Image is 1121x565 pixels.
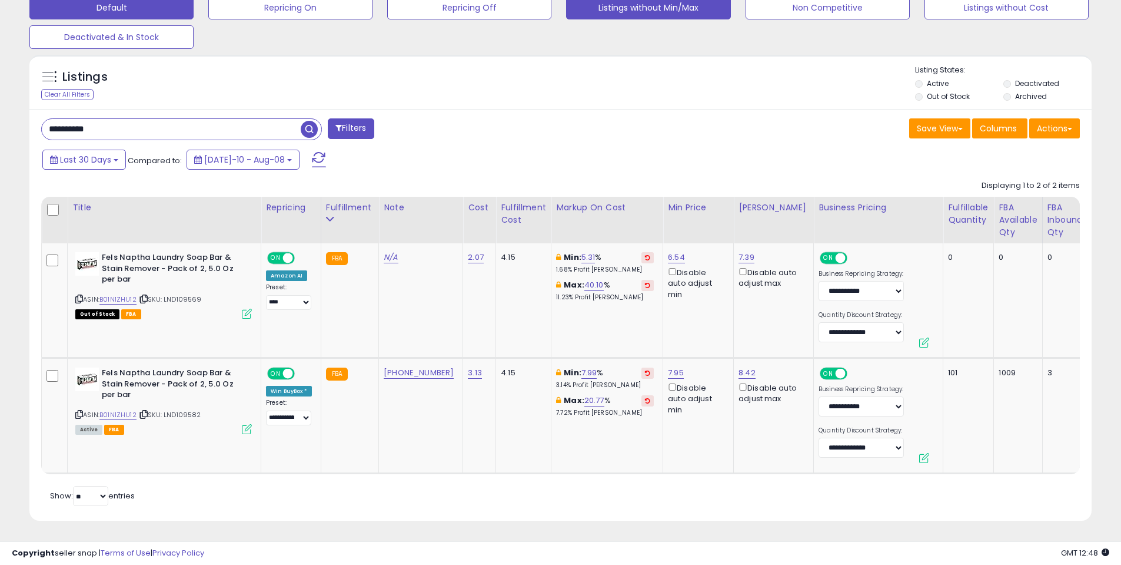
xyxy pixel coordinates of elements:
div: Cost [468,201,491,214]
div: FBA Available Qty [999,201,1037,239]
div: Disable auto adjust min [668,266,724,300]
span: ON [268,253,283,263]
b: Max: [564,279,584,290]
button: Deactivated & In Stock [29,25,194,49]
div: % [556,280,654,302]
a: 7.39 [739,252,754,263]
div: ASIN: [75,368,252,433]
div: 4.15 [501,368,542,378]
button: [DATE]-10 - Aug-08 [187,150,300,170]
div: Win BuyBox * [266,386,312,397]
b: Min: [564,252,581,263]
label: Quantity Discount Strategy: [819,427,904,435]
div: Disable auto adjust max [739,381,804,404]
div: % [556,368,654,389]
div: 0 [999,252,1033,263]
a: B01N1ZHU12 [99,295,137,305]
div: Fulfillable Quantity [948,201,989,226]
a: 7.99 [581,367,597,379]
span: FBA [121,309,141,319]
span: Show: entries [50,490,135,501]
span: All listings currently available for purchase on Amazon [75,425,102,435]
div: Amazon AI [266,270,307,281]
a: 40.10 [584,279,604,291]
span: OFF [293,253,312,263]
div: Disable auto adjust max [739,266,804,289]
button: Actions [1029,118,1080,138]
b: Fels Naptha Laundry Soap Bar & Stain Remover - Pack of 2, 5.0 Oz per bar [102,368,245,404]
label: Out of Stock [927,91,970,101]
button: Save View [909,118,970,138]
label: Deactivated [1015,78,1059,88]
label: Active [927,78,949,88]
div: % [556,395,654,417]
label: Business Repricing Strategy: [819,385,904,394]
span: Columns [980,123,1017,134]
div: Fulfillment [326,201,374,214]
p: 1.68% Profit [PERSON_NAME] [556,266,654,274]
strong: Copyright [12,547,55,559]
h5: Listings [62,69,108,85]
div: Fulfillment Cost [501,201,546,226]
p: 7.72% Profit [PERSON_NAME] [556,409,654,417]
div: Title [72,201,256,214]
span: ON [821,253,836,263]
button: Columns [972,118,1027,138]
label: Archived [1015,91,1047,101]
div: [PERSON_NAME] [739,201,809,214]
label: Quantity Discount Strategy: [819,311,904,319]
b: Fels Naptha Laundry Soap Bar & Stain Remover - Pack of 2, 5.0 Oz per bar [102,252,245,288]
div: Markup on Cost [556,201,658,214]
a: B01N1ZHU12 [99,410,137,420]
span: All listings that are currently out of stock and unavailable for purchase on Amazon [75,309,119,319]
a: N/A [384,252,398,263]
div: Repricing [266,201,316,214]
div: 1009 [999,368,1033,378]
div: Displaying 1 to 2 of 2 items [982,180,1080,191]
div: Preset: [266,399,312,425]
small: FBA [326,368,348,381]
span: FBA [104,425,124,435]
a: 8.42 [739,367,756,379]
a: 3.13 [468,367,482,379]
span: ON [821,369,836,379]
div: 0 [948,252,984,263]
small: FBA [326,252,348,265]
a: 20.77 [584,395,604,407]
span: OFF [846,253,864,263]
div: FBA inbound Qty [1047,201,1083,239]
a: 6.54 [668,252,685,263]
span: | SKU: LND109582 [138,410,201,419]
b: Max: [564,395,584,406]
div: 4.15 [501,252,542,263]
span: OFF [293,369,312,379]
label: Business Repricing Strategy: [819,270,904,278]
div: 3 [1047,368,1079,378]
b: Min: [564,367,581,378]
div: Clear All Filters [41,89,94,100]
button: Filters [328,118,374,139]
p: 11.23% Profit [PERSON_NAME] [556,293,654,302]
a: Terms of Use [101,547,151,559]
span: [DATE]-10 - Aug-08 [204,154,285,166]
span: ON [268,369,283,379]
a: Privacy Policy [152,547,204,559]
a: 5.31 [581,252,596,263]
button: Last 30 Days [42,150,126,170]
th: The percentage added to the cost of goods (COGS) that forms the calculator for Min & Max prices. [551,197,663,243]
span: Last 30 Days [60,154,111,166]
div: Preset: [266,283,312,310]
div: seller snap | | [12,548,204,559]
div: 0 [1047,252,1079,263]
div: ASIN: [75,252,252,318]
span: 2025-09-9 12:48 GMT [1061,547,1109,559]
img: 41Fr3qV1L3L._SL40_.jpg [75,368,99,391]
span: | SKU: LND109569 [138,295,202,304]
div: Business Pricing [819,201,938,214]
div: Note [384,201,458,214]
a: [PHONE_NUMBER] [384,367,454,379]
div: Disable auto adjust min [668,381,724,415]
p: Listing States: [915,65,1092,76]
a: 2.07 [468,252,484,263]
div: Min Price [668,201,729,214]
